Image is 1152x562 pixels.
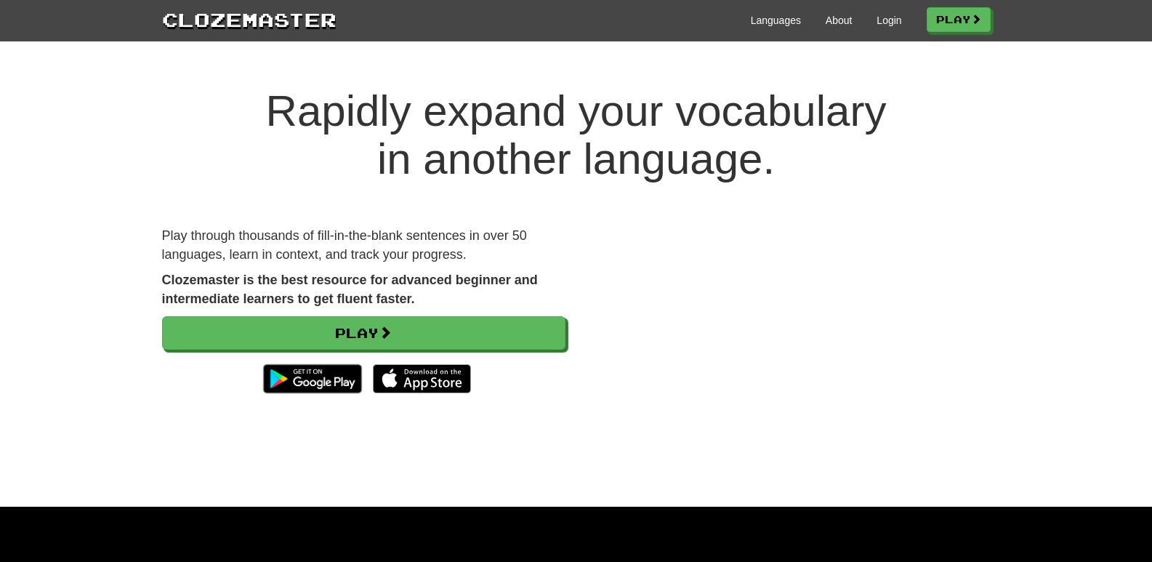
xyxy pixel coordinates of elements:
[877,13,901,28] a: Login
[162,6,337,33] a: Clozemaster
[162,273,538,306] strong: Clozemaster is the best resource for advanced beginner and intermediate learners to get fluent fa...
[751,13,801,28] a: Languages
[826,13,853,28] a: About
[373,364,471,393] img: Download_on_the_App_Store_Badge_US-UK_135x40-25178aeef6eb6b83b96f5f2d004eda3bffbb37122de64afbaef7...
[927,7,991,32] a: Play
[256,357,368,401] img: Get it on Google Play
[162,316,565,350] a: Play
[162,227,565,264] p: Play through thousands of fill-in-the-blank sentences in over 50 languages, learn in context, and...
